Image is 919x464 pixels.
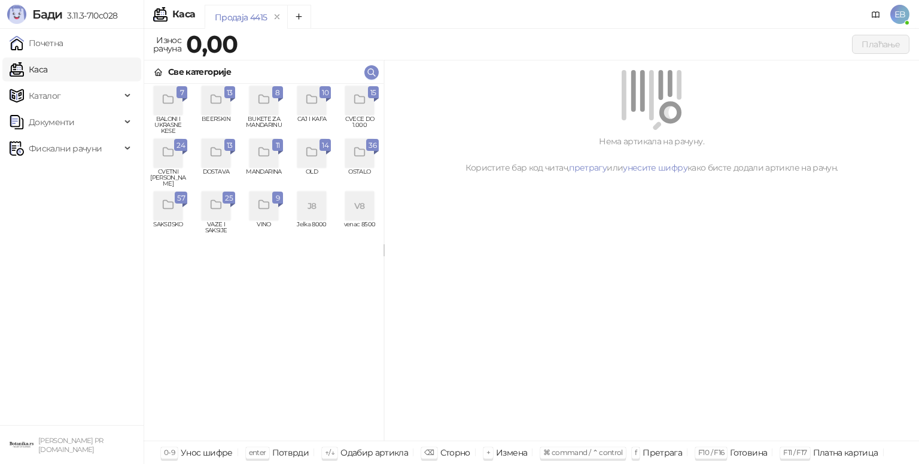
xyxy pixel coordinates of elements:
img: 64x64-companyLogo-0e2e8aaa-0bd2-431b-8613-6e3c65811325.png [10,433,34,457]
span: CAJ I KAFA [293,116,331,134]
a: унесите шифру [623,162,687,173]
span: venac 8500 [340,222,379,239]
span: enter [249,448,266,457]
span: VAZE I SAKSIJE [197,222,235,239]
span: SAKSIJSKO [149,222,187,239]
a: Почетна [10,31,63,55]
span: VINO [245,222,283,239]
span: ↑/↓ [325,448,334,457]
span: F11 / F17 [783,448,807,457]
button: remove [269,12,285,22]
span: 3.11.3-710c028 [62,10,117,21]
span: 14 [322,139,328,152]
strong: 0,00 [186,29,238,59]
div: grid [144,84,384,441]
span: f [635,448,637,457]
span: Jelka 8000 [293,222,331,239]
span: 11 [275,139,281,152]
img: Logo [7,5,26,24]
span: BEERSKIN [197,116,235,134]
div: Потврди [272,445,309,460]
span: 15 [370,86,376,99]
span: 7 [179,86,185,99]
span: + [486,448,490,457]
span: DOSTAVA [197,169,235,187]
span: 24 [177,139,185,152]
span: 25 [225,192,233,205]
a: Каса [10,57,47,81]
span: CVETNI [PERSON_NAME] [149,169,187,187]
div: Све категорије [168,65,231,78]
span: BUKETE ZA MANDARINU [245,116,283,134]
button: Плаћање [852,35,909,54]
div: Платна картица [813,445,878,460]
div: Измена [496,445,527,460]
span: Фискални рачуни [29,137,102,160]
span: OLD [293,169,331,187]
span: Бади [32,7,62,22]
div: Одабир артикла [340,445,408,460]
span: ⌫ [424,448,434,457]
div: Унос шифре [181,445,233,460]
span: 13 [227,139,233,152]
a: претрагу [569,162,607,173]
span: 13 [227,86,233,99]
span: EB [890,5,909,24]
span: 0-9 [164,448,175,457]
span: MANDARINA [245,169,283,187]
div: Износ рачуна [151,32,184,56]
span: CVECE DO 1.000 [340,116,379,134]
div: Каса [172,10,195,19]
span: 9 [275,192,281,205]
span: Документи [29,110,74,134]
div: V8 [345,192,374,220]
span: 57 [177,192,185,205]
span: BALONI I UKRASNE KESE [149,116,187,134]
span: Каталог [29,84,61,108]
div: Претрага [643,445,682,460]
span: 10 [322,86,328,99]
div: Готовина [730,445,767,460]
span: 36 [369,139,376,152]
span: OSTALO [340,169,379,187]
span: ⌘ command / ⌃ control [543,448,623,457]
div: Продаја 4415 [215,11,267,24]
span: F10 / F16 [698,448,724,457]
small: [PERSON_NAME] PR [DOMAIN_NAME] [38,436,104,454]
div: J8 [297,192,326,220]
button: Add tab [287,5,311,29]
a: Документација [866,5,885,24]
span: 8 [275,86,281,99]
div: Сторно [440,445,470,460]
div: Нема артикала на рачуну. Користите бар код читач, или како бисте додали артикле на рачун. [398,135,905,174]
